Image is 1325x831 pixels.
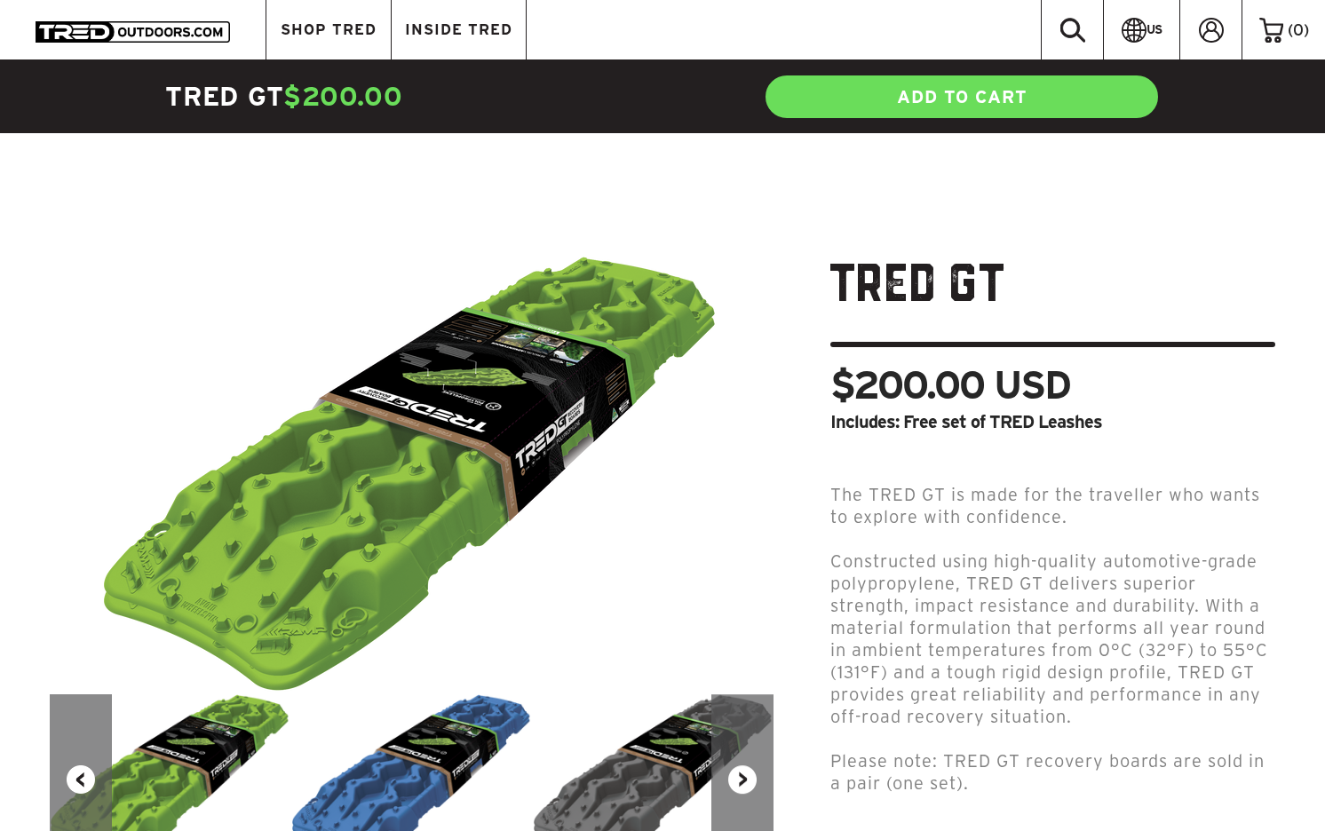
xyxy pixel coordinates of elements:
span: Constructed using high-quality automotive-grade polypropylene, TRED GT delivers superior strength... [830,551,1268,726]
span: 0 [1293,21,1304,38]
img: cart-icon [1259,18,1283,43]
img: TREDGT-IsometricView_Wrap_Green_700x.png [101,256,723,694]
img: TRED Outdoors America [36,21,230,43]
span: INSIDE TRED [405,22,512,37]
span: ( ) [1288,22,1309,38]
span: Please note: TRED GT recovery boards are sold in a pair (one set). [830,751,1265,793]
div: Includes: Free set of TRED Leashes [830,413,1275,431]
h4: TRED GT [165,79,662,115]
span: SHOP TRED [281,22,377,37]
a: ADD TO CART [764,74,1160,120]
h1: TRED GT [830,256,1275,347]
span: $200.00 [283,82,402,111]
span: $200.00 USD [830,365,1070,404]
p: The TRED GT is made for the traveller who wants to explore with confidence. [830,484,1275,528]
